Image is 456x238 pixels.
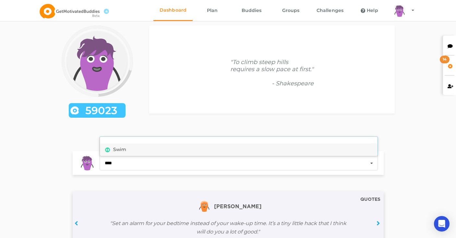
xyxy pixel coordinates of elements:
span: 4 [104,9,109,14]
div: 14 [440,56,450,63]
div: - Shakespeare [230,80,314,87]
span: 59023 [79,107,124,114]
div: Open Intercom Messenger [434,216,450,232]
div: "To climb steep hills requires a slow pace at first." [230,59,314,87]
a: [PERSON_NAME] [108,194,348,215]
div: Swim [100,143,378,156]
div: QUOTES [360,198,380,202]
p: " Set an alarm for your bedtime instead of your wake-up time. It’s a tiny little hack that I thin... [108,219,348,236]
span: [PERSON_NAME] [214,204,261,209]
img: health-fitness [105,147,110,152]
